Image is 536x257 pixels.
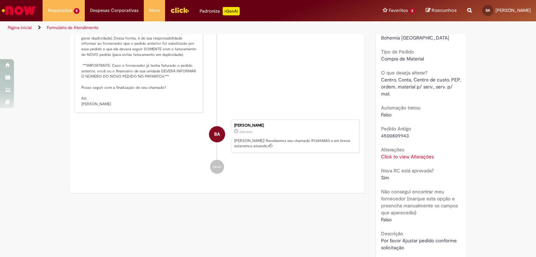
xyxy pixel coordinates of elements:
[90,7,139,14] span: Despesas Corporativas
[200,7,240,15] div: Padroniza
[496,7,531,13] span: [PERSON_NAME]
[381,237,458,251] span: Por favor Ajustar pedido conforme solicitação
[170,5,189,15] img: click_logo_yellow_360x200.png
[381,216,392,223] span: Falso
[426,7,457,14] a: Rascunhos
[381,112,392,118] span: Falso
[149,7,160,14] span: More
[239,130,252,134] time: 08/09/2025 12:00:52
[381,133,409,139] span: 4500809943
[381,70,427,76] b: O que deseja alterar?
[381,49,414,55] b: Tipo de Pedido
[381,105,420,111] b: Automação tratou
[381,147,404,153] b: Alterações
[409,8,415,14] span: 2
[381,126,411,132] b: Pedido Antigo
[48,7,72,14] span: Requisições
[381,77,462,97] span: Centro, Conta, Centro de custo, PEP, ordem, material p/ serv., serv. p/ mat.
[209,126,225,142] div: Bruno Rodrigues Antunes
[381,174,389,181] span: Sim
[486,8,490,13] span: BA
[74,8,80,14] span: 5
[214,126,220,143] span: BA
[381,167,434,174] b: Nova RC está aprovada?
[381,188,458,216] b: Não consegui encontrar meu fornecedor (marque esta opção e preencha manualmente os campos que apa...
[75,120,359,153] li: Bruno Rodrigues Antunes
[381,35,449,41] span: Bohemia [GEOGRAPHIC_DATA]
[432,7,457,14] span: Rascunhos
[223,7,240,15] p: +GenAi
[239,130,252,134] span: 23d atrás
[5,21,352,34] ul: Trilhas de página
[381,56,424,62] span: Compra de Material
[381,230,403,237] b: Descrição
[234,138,356,149] p: [PERSON_NAME]! Recebemos seu chamado R13494883 e em breve estaremos atuando.
[8,25,32,30] a: Página inicial
[389,7,408,14] span: Favoritos
[234,123,356,128] div: [PERSON_NAME]
[1,3,37,17] img: ServiceNow
[381,154,434,160] a: Click to view Alterações
[47,25,98,30] a: Formulário de Atendimento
